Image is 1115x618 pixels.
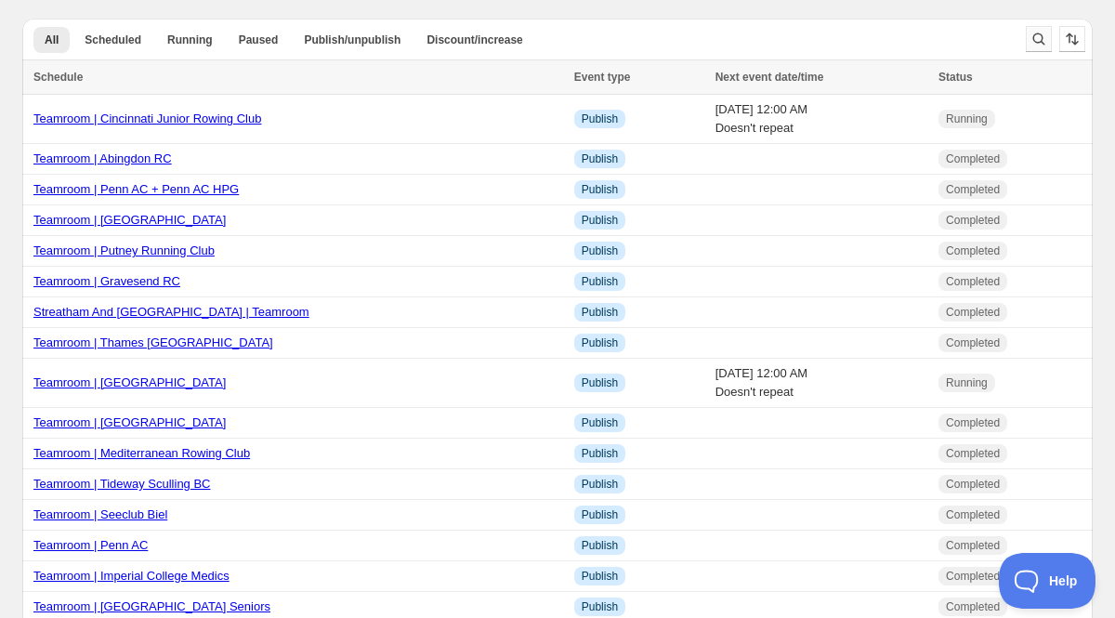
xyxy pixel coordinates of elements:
button: Search and filter results [1026,26,1052,52]
span: Publish/unpublish [304,33,400,47]
iframe: Toggle Customer Support [999,553,1096,609]
span: Completed [946,274,1000,289]
span: Completed [946,151,1000,166]
td: [DATE] 12:00 AM Doesn't repeat [710,359,933,408]
a: Teamroom | Mediterranean Rowing Club [33,446,250,460]
span: Publish [582,335,618,350]
a: Teamroom | Seeclub Biel [33,507,167,521]
span: Running [946,112,988,126]
a: Teamroom | [GEOGRAPHIC_DATA] [33,213,226,227]
span: Completed [946,477,1000,492]
span: Completed [946,243,1000,258]
span: Publish [582,274,618,289]
span: Completed [946,569,1000,584]
span: All [45,33,59,47]
span: Publish [582,477,618,492]
span: Event type [574,71,631,84]
span: Publish [582,182,618,197]
span: Running [946,375,988,390]
span: Paused [239,33,279,47]
button: Sort the results [1059,26,1085,52]
a: Teamroom | [GEOGRAPHIC_DATA] [33,375,226,389]
a: Streatham And [GEOGRAPHIC_DATA] | Teamroom [33,305,309,319]
span: Publish [582,305,618,320]
span: Status [938,71,973,84]
span: Publish [582,112,618,126]
a: Teamroom | Tideway Sculling BC [33,477,211,491]
span: Publish [582,569,618,584]
span: Running [167,33,213,47]
a: Teamroom | Cincinnati Junior Rowing Club [33,112,261,125]
a: Teamroom | Gravesend RC [33,274,180,288]
span: Completed [946,415,1000,430]
span: Publish [582,599,618,614]
a: Teamroom | Thames [GEOGRAPHIC_DATA] [33,335,273,349]
span: Discount/increase [426,33,522,47]
span: Completed [946,213,1000,228]
a: Teamroom | Penn AC + Penn AC HPG [33,182,239,196]
span: Schedule [33,71,83,84]
td: [DATE] 12:00 AM Doesn't repeat [710,95,933,144]
span: Completed [946,599,1000,614]
span: Next event date/time [715,71,824,84]
span: Publish [582,507,618,522]
span: Publish [582,415,618,430]
a: Teamroom | Penn AC [33,538,148,552]
span: Completed [946,538,1000,553]
span: Completed [946,305,1000,320]
span: Publish [582,446,618,461]
span: Scheduled [85,33,141,47]
span: Publish [582,243,618,258]
a: Teamroom | Putney Running Club [33,243,215,257]
a: Teamroom | Abingdon RC [33,151,172,165]
a: Teamroom | [GEOGRAPHIC_DATA] Seniors [33,599,270,613]
span: Publish [582,538,618,553]
span: Completed [946,335,1000,350]
span: Publish [582,151,618,166]
a: Teamroom | Imperial College Medics [33,569,230,583]
a: Teamroom | [GEOGRAPHIC_DATA] [33,415,226,429]
span: Publish [582,375,618,390]
span: Completed [946,446,1000,461]
span: Completed [946,182,1000,197]
span: Publish [582,213,618,228]
span: Completed [946,507,1000,522]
